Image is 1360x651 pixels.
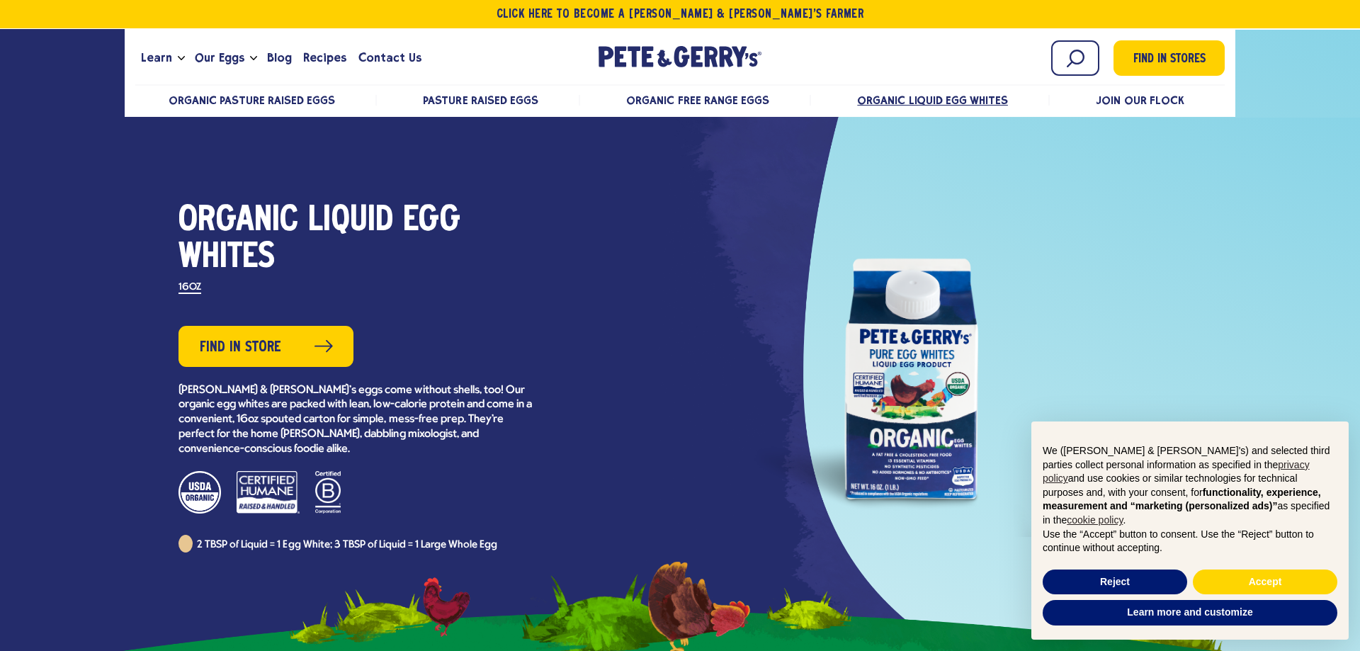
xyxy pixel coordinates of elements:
span: Learn [141,49,172,67]
p: We ([PERSON_NAME] & [PERSON_NAME]'s) and selected third parties collect personal information as s... [1043,444,1337,528]
a: Learn [135,39,178,77]
a: Organic Liquid Egg Whites [857,94,1008,107]
span: Contact Us [358,49,421,67]
nav: desktop product menu [135,84,1225,115]
button: Learn more and customize [1043,600,1337,625]
a: Organic Free Range Eggs [626,94,769,107]
a: Find in Store [178,326,353,367]
a: Find in Stores [1113,40,1225,76]
button: Accept [1193,570,1337,595]
div: Notice [1020,410,1360,651]
button: Reject [1043,570,1187,595]
a: cookie policy [1067,514,1123,526]
button: Open the dropdown menu for Learn [178,56,185,61]
span: Our Eggs [195,49,244,67]
a: Contact Us [353,39,427,77]
span: 2 TBSP of Liquid = 1 Egg White; 3 TBSP of Liquid = 1 Large Whole Egg [197,540,497,550]
span: Find in Store [200,336,281,358]
p: [PERSON_NAME] & [PERSON_NAME]’s eggs come without shells, too! Our organic egg whites are packed ... [178,383,533,457]
a: Organic Pasture Raised Eggs [169,94,335,107]
span: Recipes [303,49,346,67]
h1: Organic Liquid Egg Whites [178,203,533,276]
a: Pasture Raised Eggs [423,94,538,107]
button: Open the dropdown menu for Our Eggs [250,56,257,61]
p: Use the “Accept” button to consent. Use the “Reject” button to continue without accepting. [1043,528,1337,555]
a: Join Our Flock [1096,94,1184,107]
input: Search [1051,40,1099,76]
a: Blog [261,39,297,77]
a: Our Eggs [189,39,250,77]
span: Find in Stores [1133,50,1206,69]
a: Recipes [297,39,352,77]
span: Blog [267,49,292,67]
label: 16OZ [178,283,201,294]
